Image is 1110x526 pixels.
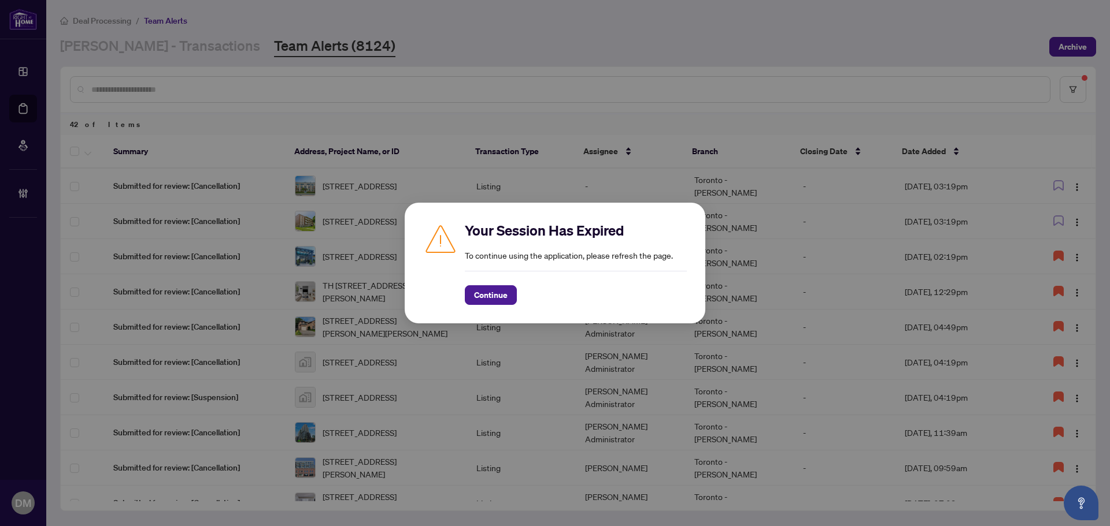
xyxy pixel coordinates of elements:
[1064,486,1098,520] button: Open asap
[465,285,517,305] button: Continue
[465,221,687,305] div: To continue using the application, please refresh the page.
[474,286,508,304] span: Continue
[465,221,687,240] h2: Your Session Has Expired
[423,221,458,256] img: Caution icon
